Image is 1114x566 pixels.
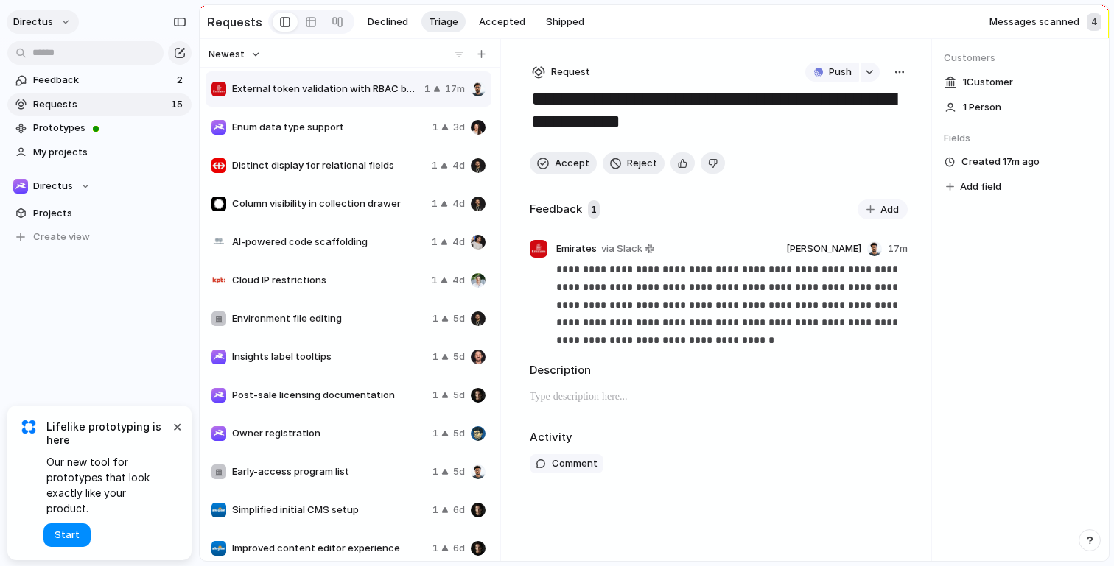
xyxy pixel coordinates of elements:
span: Simplified initial CMS setup [232,503,427,517]
span: Push [829,65,852,79]
span: Distinct display for relational fields [232,158,426,173]
span: 1 [432,311,438,326]
span: 2 [177,73,186,88]
span: Declined [368,15,408,29]
span: Fields [944,131,1097,146]
span: 5d [453,388,465,403]
span: 6d [453,541,465,556]
button: Add field [944,177,1003,197]
span: 4d [452,235,465,250]
span: 15 [171,97,186,112]
span: 1 [432,158,438,173]
span: Start [55,528,80,542]
span: Create view [33,230,90,244]
span: 5d [453,311,465,326]
span: 1 [432,503,438,517]
button: Push [805,63,859,82]
span: directus [13,15,53,29]
a: My projects [7,141,192,163]
span: Column visibility in collection drawer [232,197,426,211]
button: Add [858,199,908,220]
span: 1 [432,388,438,403]
span: Enum data type support [232,120,427,135]
span: 1 Customer [963,75,1013,90]
button: Newest [206,45,263,64]
button: Create view [7,226,192,248]
button: Dismiss [168,417,186,435]
span: My projects [33,145,186,160]
button: Request [530,63,592,82]
span: 1 [424,82,430,96]
h2: Requests [207,13,262,31]
a: via Slack [598,240,657,258]
span: Add [880,202,899,217]
span: Insights label tooltips [232,350,427,364]
button: directus [7,10,79,34]
button: Shipped [539,11,592,33]
span: Add field [960,180,1001,194]
span: 4d [452,158,465,173]
span: 5d [453,426,465,441]
span: 1 [432,426,438,441]
span: 1 [432,235,438,250]
span: Triage [429,15,458,29]
span: 4d [452,197,465,211]
span: Emirates [556,241,597,256]
span: 6d [453,503,465,517]
span: 17m [888,241,908,256]
button: Accepted [472,11,533,33]
span: Created 17m ago [961,155,1040,169]
button: Reject [603,152,665,174]
span: Prototypes [33,121,186,135]
button: Comment [530,454,603,473]
span: Improved content editor experience [232,541,427,556]
span: 1 [432,541,438,556]
span: Environment file editing [232,311,427,326]
span: 4d [452,273,465,288]
span: Our new tool for prototypes that look exactly like your product. [46,454,169,516]
span: Projects [33,206,186,221]
span: 5d [453,350,465,364]
span: Newest [209,47,245,62]
span: 3d [453,120,465,135]
span: Messages scanned [989,15,1079,29]
span: 1 [432,464,438,479]
button: Directus [7,175,192,197]
span: Early-access program list [232,464,427,479]
span: Feedback [33,73,172,88]
span: AI-powered code scaffolding [232,235,426,250]
button: Declined [360,11,416,33]
span: 1 Person [963,100,1001,115]
span: Directus [33,179,73,194]
span: Reject [627,156,657,171]
span: Accepted [479,15,525,29]
span: 1 [432,350,438,364]
span: Requests [33,97,167,112]
button: Accept [530,152,597,174]
span: Owner registration [232,426,427,441]
a: Prototypes [7,117,192,139]
a: Projects [7,202,192,224]
span: External token validation with RBAC based on Okta scopes [232,82,418,96]
span: Comment [552,456,598,471]
h2: Description [530,362,908,379]
span: 1 [588,200,600,219]
span: via Slack [601,241,642,256]
button: Triage [421,11,466,33]
span: Lifelike prototyping is here [46,420,169,447]
h2: Activity [530,429,572,446]
span: Customers [944,51,1097,66]
span: [PERSON_NAME] [786,241,861,256]
span: 1 [432,197,438,211]
span: Accept [555,156,589,171]
a: Requests15 [7,93,192,116]
button: Start [43,523,91,547]
span: Shipped [546,15,584,29]
span: Cloud IP restrictions [232,273,426,288]
h2: Feedback [530,201,582,218]
span: 5d [453,464,465,479]
span: Request [551,65,590,79]
span: 1 [432,120,438,135]
a: Feedback2 [7,69,192,91]
span: 17m [445,82,465,96]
